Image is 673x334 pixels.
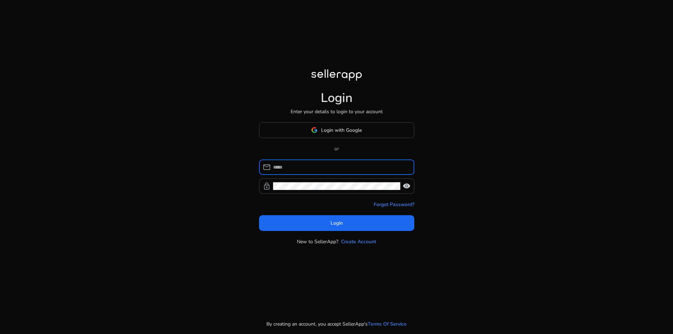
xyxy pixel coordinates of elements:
button: Login with Google [259,122,414,138]
p: Enter your details to login to your account [291,108,383,115]
img: google-logo.svg [311,127,318,133]
span: mail [263,163,271,171]
h1: Login [321,90,353,105]
button: Login [259,215,414,231]
span: Login [331,219,343,227]
span: Login with Google [321,127,362,134]
p: New to SellerApp? [297,238,338,245]
a: Create Account [341,238,376,245]
p: or [259,145,414,152]
a: Terms Of Service [368,320,407,328]
span: visibility [402,182,411,190]
span: lock [263,182,271,190]
a: Forgot Password? [374,201,414,208]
